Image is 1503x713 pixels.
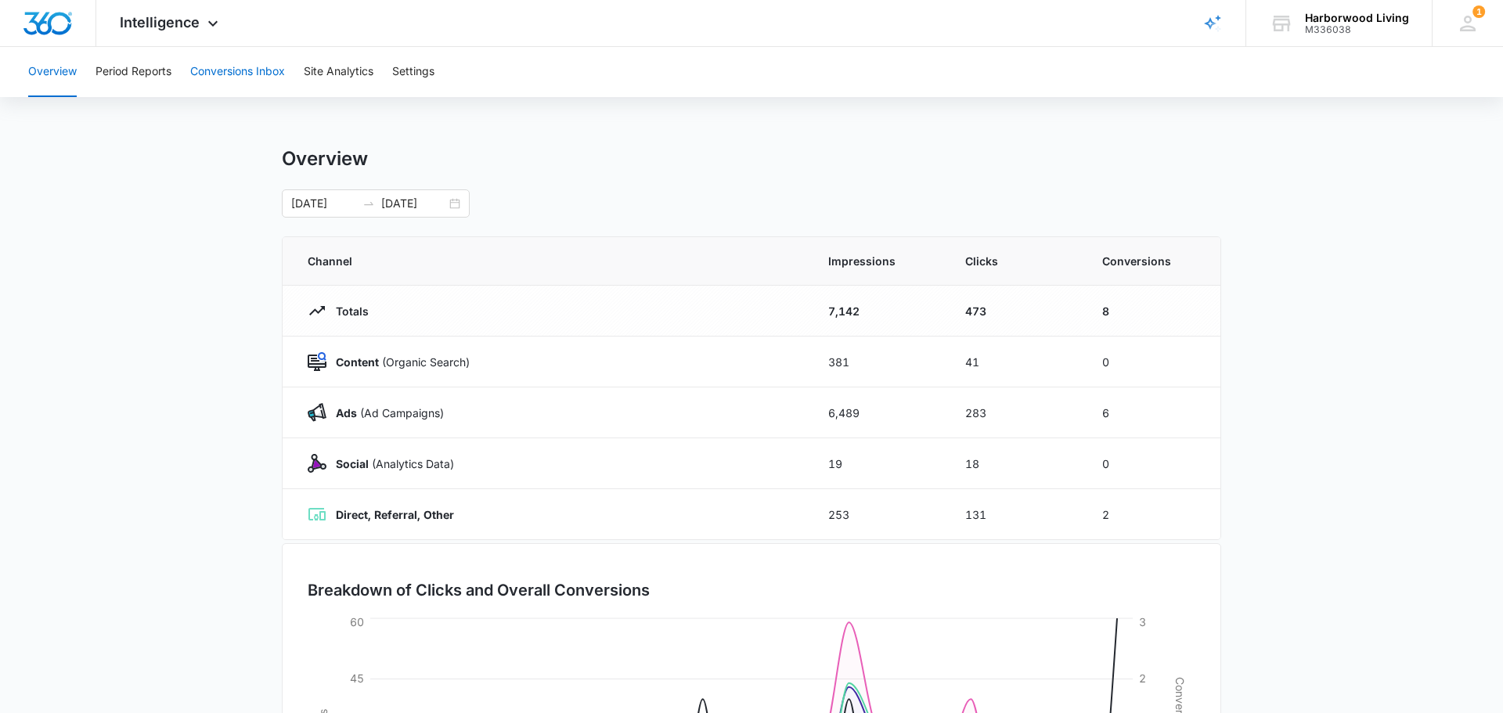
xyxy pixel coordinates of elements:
td: 0 [1083,438,1220,489]
button: Conversions Inbox [190,47,285,97]
img: Social [308,454,326,473]
td: 283 [946,387,1083,438]
strong: Direct, Referral, Other [336,508,454,521]
button: Site Analytics [304,47,373,97]
span: Conversions [1102,253,1195,269]
td: 253 [809,489,946,540]
td: 6,489 [809,387,946,438]
span: Impressions [828,253,928,269]
h3: Breakdown of Clicks and Overall Conversions [308,578,650,602]
input: End date [381,195,446,212]
td: 41 [946,337,1083,387]
span: swap-right [362,197,375,210]
tspan: 2 [1139,672,1146,685]
span: to [362,197,375,210]
span: Clicks [965,253,1065,269]
input: Start date [291,195,356,212]
td: 18 [946,438,1083,489]
td: 381 [809,337,946,387]
td: 7,142 [809,286,946,337]
button: Period Reports [96,47,171,97]
div: account id [1305,24,1409,35]
td: 8 [1083,286,1220,337]
td: 131 [946,489,1083,540]
strong: Content [336,355,379,369]
img: Content [308,352,326,371]
div: account name [1305,12,1409,24]
p: (Organic Search) [326,354,470,370]
strong: Ads [336,406,357,420]
span: 1 [1472,5,1485,18]
p: (Analytics Data) [326,456,454,472]
strong: Social [336,457,369,470]
h1: Overview [282,147,368,171]
td: 0 [1083,337,1220,387]
td: 473 [946,286,1083,337]
button: Settings [392,47,434,97]
span: Intelligence [120,14,200,31]
td: 6 [1083,387,1220,438]
tspan: 3 [1139,615,1146,628]
tspan: 60 [350,615,364,628]
td: 19 [809,438,946,489]
button: Overview [28,47,77,97]
div: notifications count [1472,5,1485,18]
p: (Ad Campaigns) [326,405,444,421]
tspan: 45 [350,672,364,685]
td: 2 [1083,489,1220,540]
p: Totals [326,303,369,319]
span: Channel [308,253,791,269]
img: Ads [308,403,326,422]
